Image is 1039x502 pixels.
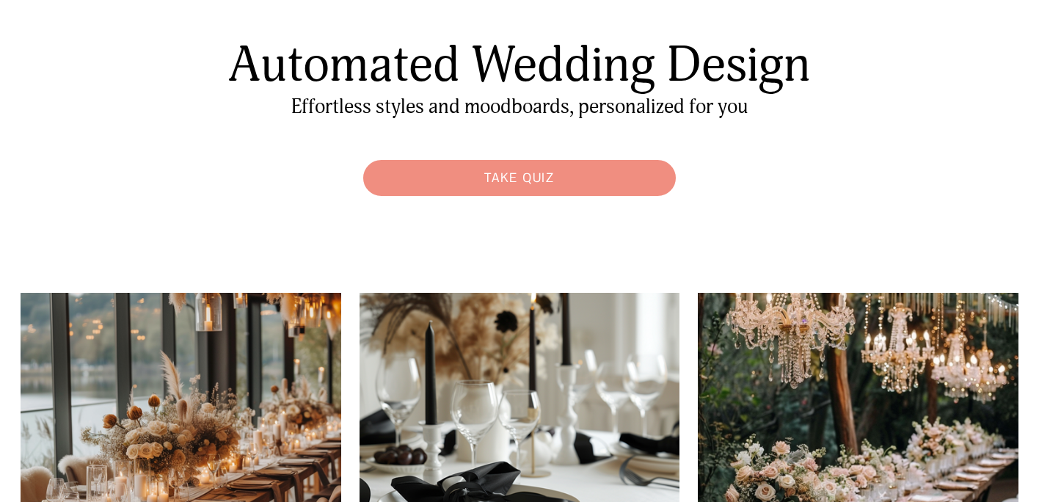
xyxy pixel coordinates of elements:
a: Take Quiz [356,153,683,203]
span: Automated Wedding Design [228,34,811,95]
span: Effortless styles and moodboards, personalized for you [291,95,748,119]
